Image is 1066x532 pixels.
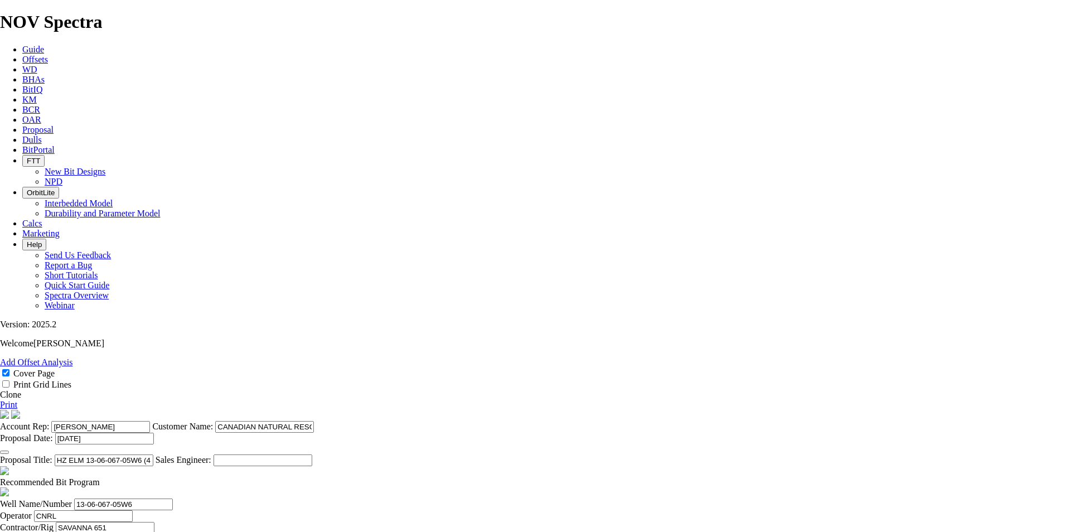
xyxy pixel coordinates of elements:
a: WD [22,65,37,74]
a: Marketing [22,229,60,238]
span: FTT [27,157,40,165]
a: OAR [22,115,41,124]
a: BitIQ [22,85,42,94]
a: Spectra Overview [45,291,109,300]
a: NPD [45,177,62,186]
a: Dulls [22,135,42,144]
label: Print Grid Lines [13,380,71,389]
label: Customer Name: [152,422,213,431]
span: [PERSON_NAME] [33,338,104,348]
a: Guide [22,45,44,54]
a: Calcs [22,219,42,228]
a: Durability and Parameter Model [45,209,161,218]
a: Webinar [45,301,75,310]
span: OrbitLite [27,188,55,197]
a: Quick Start Guide [45,280,109,290]
a: KM [22,95,37,104]
a: Short Tutorials [45,270,98,280]
a: BHAs [22,75,45,84]
a: New Bit Designs [45,167,105,176]
label: Cover Page [13,369,55,378]
a: Report a Bug [45,260,92,270]
a: Offsets [22,55,48,64]
button: FTT [22,155,45,167]
button: OrbitLite [22,187,59,199]
label: Sales Engineer: [156,455,211,465]
a: Proposal [22,125,54,134]
span: Help [27,240,42,249]
a: Send Us Feedback [45,250,111,260]
button: Help [22,239,46,250]
a: BCR [22,105,40,114]
a: Interbedded Model [45,199,113,208]
img: cover-graphic.e5199e77.png [11,410,20,419]
a: BitPortal [22,145,55,154]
